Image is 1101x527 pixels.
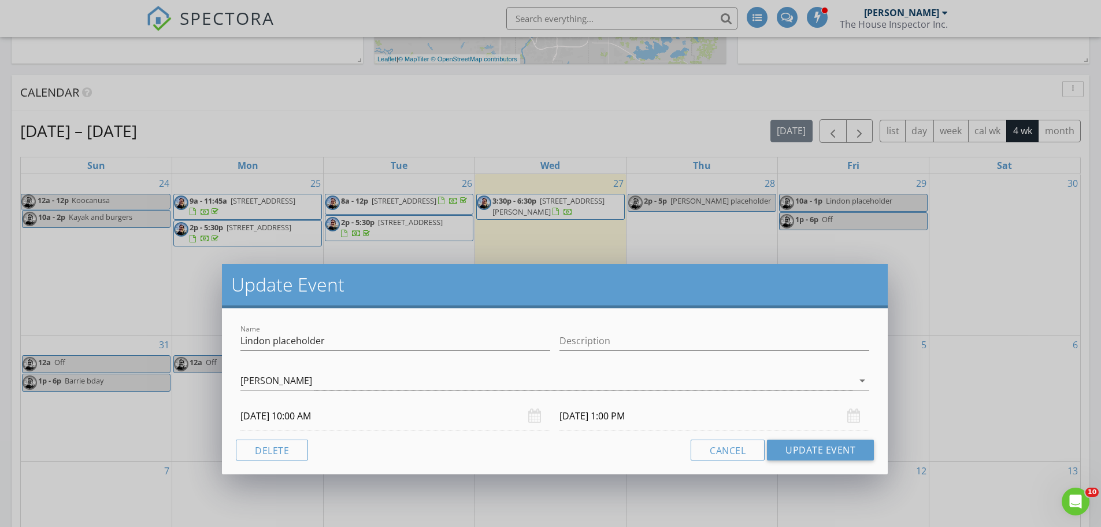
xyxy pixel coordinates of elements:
span: 10 [1085,488,1099,497]
button: Update Event [767,440,874,460]
input: Select date [240,402,550,430]
div: [PERSON_NAME] [240,375,312,386]
button: Cancel [691,440,765,460]
button: Delete [236,440,308,460]
iframe: Intercom live chat [1062,488,1089,515]
input: Select date [559,402,869,430]
i: arrow_drop_down [855,374,869,388]
h2: Update Event [231,273,878,296]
